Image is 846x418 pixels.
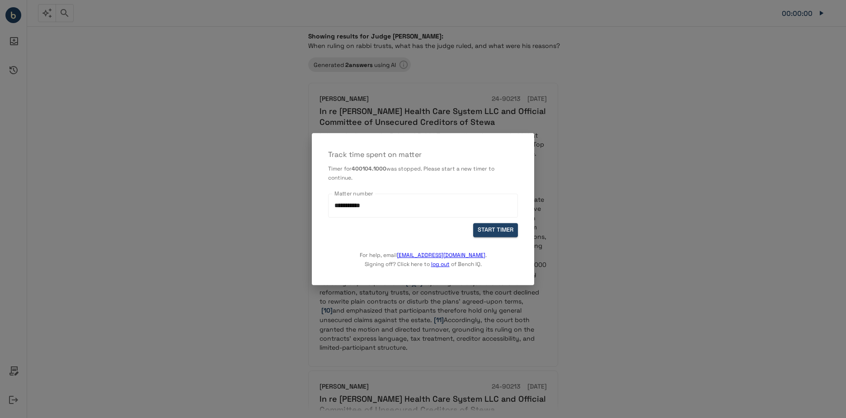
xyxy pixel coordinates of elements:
[431,261,450,268] a: log out
[328,165,494,181] span: was stopped. Please start a new timer to continue.
[352,165,386,172] b: 400104.1000
[328,149,518,160] p: Track time spent on matter
[328,165,352,172] span: Timer for
[334,190,373,197] label: Matter number
[473,223,518,237] button: START TIMER
[360,237,487,269] p: For help, email . Signing off? Click here to of Bench IQ.
[397,252,485,259] a: [EMAIL_ADDRESS][DOMAIN_NAME]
